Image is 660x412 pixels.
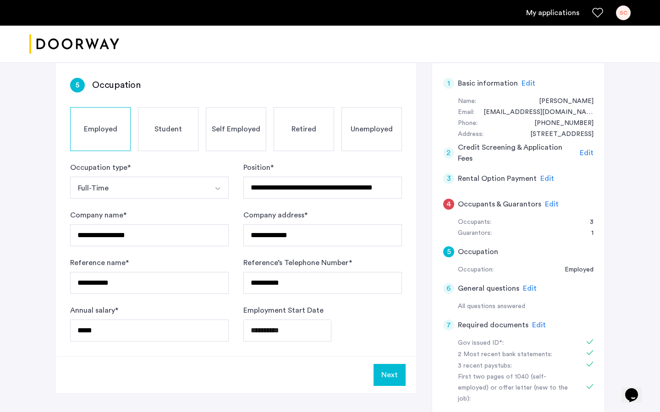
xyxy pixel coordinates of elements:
span: Edit [523,285,537,292]
span: Edit [540,175,554,182]
div: 2 [443,147,454,158]
div: 2 Most recent bank statements: [458,349,573,360]
button: Next [374,364,406,386]
span: Employed [84,124,117,135]
img: arrow [214,185,221,192]
div: SC [616,5,631,20]
h5: Basic information [458,78,518,89]
h5: Rental Option Payment [458,173,537,184]
div: First two pages of 1040 (self-employed) or offer letter (new to the job): [458,372,573,405]
div: Gov issued ID*: [458,338,573,349]
h5: Occupants & Guarantors [458,199,541,210]
img: logo [29,27,119,61]
div: 7 [443,320,454,331]
iframe: chat widget [621,375,651,403]
label: Reference’s Telephone Number * [243,257,352,268]
span: Retired [291,124,316,135]
div: 5 [70,78,85,92]
button: Select option [70,177,207,199]
input: Employment Start Date [243,320,331,342]
h3: Occupation [92,79,141,92]
label: Employment Start Date [243,305,324,316]
div: 3 recent paystubs: [458,361,573,372]
h5: Occupation [458,246,498,257]
h5: Credit Screening & Application Fees [458,142,577,164]
span: Edit [532,321,546,329]
div: 4 [443,199,454,210]
button: Select option [207,177,229,199]
div: 6 [443,283,454,294]
label: Company address * [243,210,308,221]
h5: General questions [458,283,519,294]
label: Annual salary * [70,305,118,316]
label: Company name * [70,210,126,221]
div: 1 [443,78,454,89]
div: Phone: [458,118,478,129]
span: Edit [580,149,594,157]
label: Occupation type * [70,162,131,173]
div: saraharanda188@yahoo.com [474,107,594,118]
label: Position * [243,162,274,173]
div: Email: [458,107,474,118]
div: 3 [581,217,594,228]
h5: Required documents [458,320,528,331]
div: Occupants: [458,217,491,228]
span: Self Employed [212,124,260,135]
div: Occupation: [458,265,494,276]
div: Address: [458,129,484,140]
span: Edit [545,201,559,208]
div: Sarah Carratala Aranda [530,96,594,107]
a: My application [526,7,579,18]
div: +18327766666 [525,118,594,129]
div: Employed [555,265,594,276]
div: Guarantors: [458,228,492,239]
div: 5 [443,246,454,257]
a: Cazamio logo [29,27,119,61]
div: 1 [582,228,594,239]
div: 606 Kosciuszko Street, #2B [521,129,594,140]
div: All questions answered [458,301,594,312]
span: Edit [522,80,535,87]
div: Name: [458,96,476,107]
label: Reference name * [70,257,129,268]
a: Favorites [592,7,603,18]
div: 3 [443,173,454,184]
span: Student [154,124,182,135]
span: Unemployed [351,124,393,135]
